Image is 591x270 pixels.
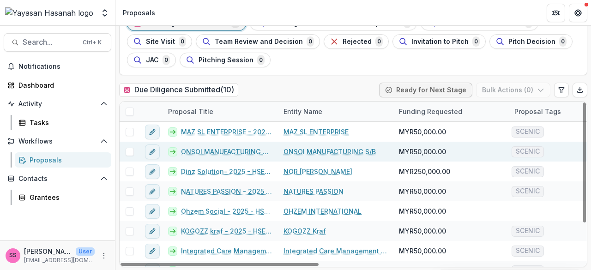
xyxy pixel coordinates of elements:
span: Pitch Decision [508,38,555,46]
p: [PERSON_NAME] [24,246,72,256]
div: Entity Name [278,102,393,121]
span: 0 [375,36,383,47]
span: Team Review and Decision [215,38,303,46]
a: Integrated Care Management Sdn Bhd - 2025 - HSEF2025 - SCENIC [181,246,272,256]
button: Edit table settings [554,83,569,97]
button: edit [145,244,160,258]
button: edit [145,184,160,199]
span: Invitation to Pitch [411,38,469,46]
button: edit [145,125,160,139]
img: Yayasan Hasanah logo [5,7,93,18]
button: edit [145,204,160,219]
nav: breadcrumb [119,6,159,19]
div: Dashboard [18,80,104,90]
a: Dashboard [4,78,111,93]
button: Partners [547,4,565,22]
span: Search... [23,38,77,47]
span: Contacts [18,175,96,183]
span: MYR50,000.00 [399,246,446,256]
a: MAZ SL ENTERPRISE [283,127,349,137]
span: JAC [146,56,159,64]
button: Pitching Session0 [180,53,271,67]
button: edit [145,164,160,179]
div: Funding Requested [393,107,468,116]
button: Invitation to Pitch0 [392,34,486,49]
span: Rejected [343,38,372,46]
button: Notifications [4,59,111,74]
span: MYR50,000.00 [399,186,446,196]
button: Bulk Actions (0) [476,83,550,97]
a: NATURES PASSION - 2025 - HSEF2025 - SCENIC (1) [181,186,272,196]
a: MAZ SL ENTERPRISE - 2025 - HSEF2025 - SCENIC (1) [181,127,272,137]
button: Team Review and Decision0 [196,34,320,49]
a: Integrated Care Management Sdn Bhd [283,246,388,256]
a: Ohzem Social - 2025 - HSEF2025 - SCENIC (1) [181,206,272,216]
a: NOR [PERSON_NAME] [283,167,352,176]
button: JAC0 [127,53,176,67]
div: Proposal Title [163,107,219,116]
div: Shazrean Shah bin Saptu [9,252,17,258]
button: Export table data [573,83,587,97]
a: KOGOZZ kraf - 2025 - HSEF2025 - SCENIC [181,226,272,236]
div: Proposal Tags [509,107,567,116]
div: Funding Requested [393,102,509,121]
span: 0 [179,36,186,47]
button: Site Visit0 [127,34,192,49]
span: Site Visit [146,38,175,46]
button: Open Workflows [4,134,111,149]
button: Search... [4,33,111,52]
span: 0 [307,36,314,47]
button: Open entity switcher [98,4,111,22]
p: [EMAIL_ADDRESS][DOMAIN_NAME] [24,256,95,264]
span: 0 [559,36,567,47]
span: MYR50,000.00 [399,147,446,156]
span: MYR50,000.00 [399,206,446,216]
div: Proposals [30,155,104,165]
a: ONSOI MANUFACTURING S/B - 2025 - HSEF2025 - SCENIC (1) [181,147,272,156]
div: Tasks [30,118,104,127]
button: Open Contacts [4,171,111,186]
span: Workflows [18,138,96,145]
button: More [98,250,109,261]
span: MYR250,000.00 [399,167,450,176]
a: OHZEM INTERNATIONAL [283,206,362,216]
p: User [76,247,95,256]
button: Pitch Decision0 [489,34,573,49]
div: Grantees [30,192,104,202]
div: Proposal Title [163,102,278,121]
button: edit [145,144,160,159]
span: MYR50,000.00 [399,226,446,236]
span: Pitching Session [199,56,253,64]
a: Dinz Solution- 2025 - HSEF2025 - SCENIC [181,167,272,176]
span: 0 [257,55,265,65]
a: ONSOI MANUFACTURING S/B [283,147,376,156]
div: Ctrl + K [81,37,103,48]
div: Entity Name [278,107,328,116]
a: Proposals [15,152,111,168]
span: Activity [18,100,96,108]
div: Proposals [123,8,155,18]
a: Tasks [15,115,111,130]
a: NATURES PASSION [283,186,344,196]
span: 0 [472,36,480,47]
button: Rejected0 [324,34,389,49]
span: 0 [163,55,170,65]
a: Grantees [15,190,111,205]
button: Ready for Next Stage [379,83,472,97]
h2: Due Diligence Submitted ( 10 ) [119,83,238,96]
button: Open Activity [4,96,111,111]
span: MYR50,000.00 [399,127,446,137]
button: edit [145,224,160,239]
button: Get Help [569,4,587,22]
a: KOGOZZ Kraf [283,226,326,236]
span: Notifications [18,63,108,71]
